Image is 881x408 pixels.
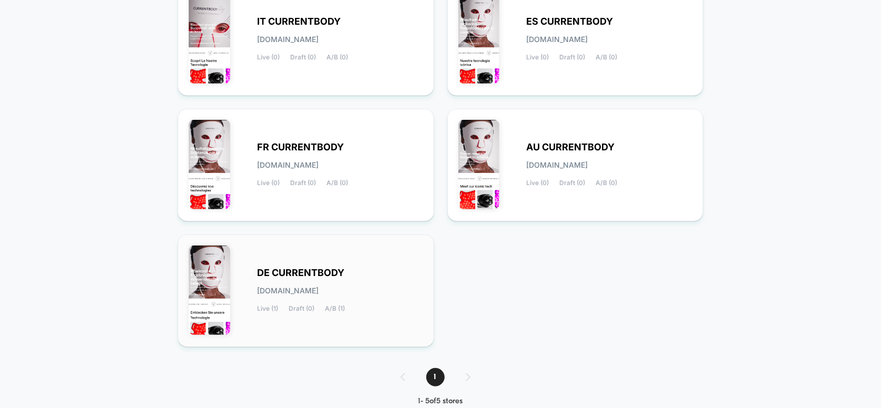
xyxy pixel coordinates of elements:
span: Draft (0) [290,179,316,187]
span: [DOMAIN_NAME] [527,36,588,43]
span: Draft (0) [560,179,586,187]
span: A/B (0) [326,54,348,61]
span: Draft (0) [560,54,586,61]
img: AU_CURRENTBODY [458,120,500,209]
img: DE_CURRENTBODY [189,246,230,335]
span: IT CURRENTBODY [257,18,341,25]
span: Live (0) [257,54,280,61]
span: A/B (1) [325,305,345,312]
span: A/B (0) [326,179,348,187]
span: ES CURRENTBODY [527,18,613,25]
span: [DOMAIN_NAME] [257,287,319,294]
span: AU CURRENTBODY [527,144,615,151]
span: A/B (0) [596,54,618,61]
span: [DOMAIN_NAME] [257,161,319,169]
span: Draft (0) [290,54,316,61]
span: A/B (0) [596,179,618,187]
span: [DOMAIN_NAME] [257,36,319,43]
span: Draft (0) [289,305,314,312]
span: Live (0) [527,54,549,61]
img: FR_CURRENTBODY [189,120,230,209]
div: 1 - 5 of 5 stores [390,397,491,406]
span: DE CURRENTBODY [257,269,344,277]
span: FR CURRENTBODY [257,144,344,151]
span: Live (0) [527,179,549,187]
span: [DOMAIN_NAME] [527,161,588,169]
span: Live (0) [257,179,280,187]
span: 1 [426,368,445,386]
span: Live (1) [257,305,278,312]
